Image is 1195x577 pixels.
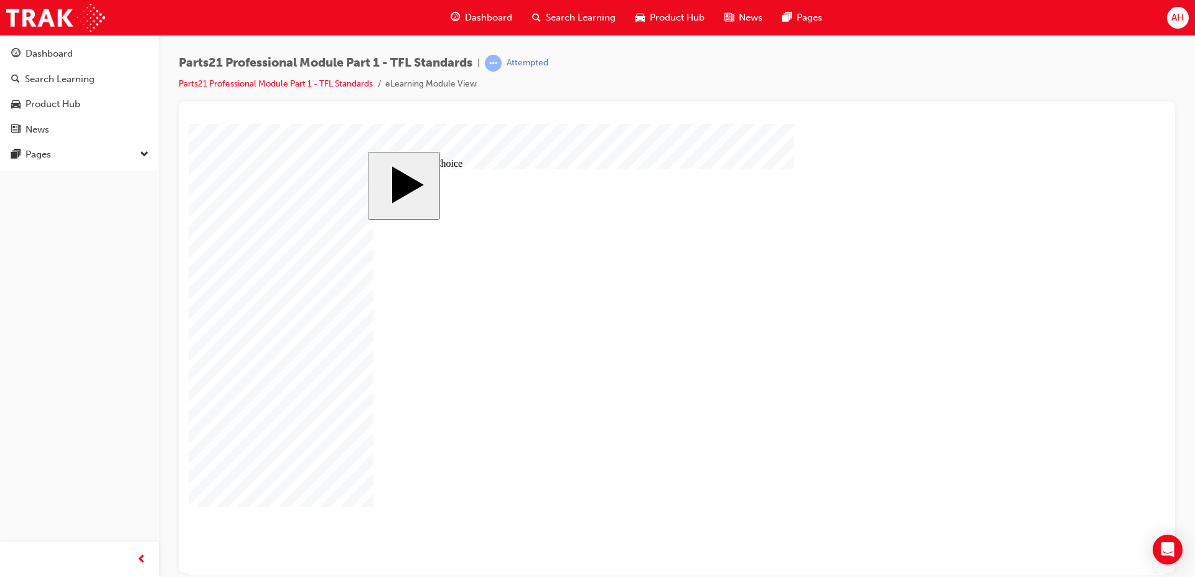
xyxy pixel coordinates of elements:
[5,143,154,166] button: Pages
[1167,7,1189,29] button: AH
[5,93,154,116] a: Product Hub
[485,55,502,72] span: learningRecordVerb_ATTEMPT-icon
[715,5,772,30] a: news-iconNews
[507,57,548,69] div: Attempted
[5,40,154,143] button: DashboardSearch LearningProduct HubNews
[522,5,626,30] a: search-iconSearch Learning
[797,11,822,25] span: Pages
[532,10,541,26] span: search-icon
[137,552,146,568] span: prev-icon
[724,10,734,26] span: news-icon
[451,10,460,26] span: guage-icon
[26,148,51,162] div: Pages
[477,56,480,70] span: |
[179,78,373,89] a: Parts21 Professional Module Part 1 - TFL Standards
[5,68,154,91] a: Search Learning
[179,28,251,96] button: Start
[179,56,472,70] span: Parts21 Professional Module Part 1 - TFL Standards
[739,11,762,25] span: News
[11,99,21,110] span: car-icon
[26,97,80,111] div: Product Hub
[11,74,20,85] span: search-icon
[441,5,522,30] a: guage-iconDashboard
[772,5,832,30] a: pages-iconPages
[1153,535,1183,565] div: Open Intercom Messenger
[11,49,21,60] span: guage-icon
[140,147,149,163] span: down-icon
[26,47,73,61] div: Dashboard
[465,11,512,25] span: Dashboard
[6,4,105,32] img: Trak
[385,77,477,91] li: eLearning Module View
[546,11,616,25] span: Search Learning
[26,123,49,137] div: News
[179,28,797,423] div: Parts 21 Professionals 1-6 Start Course
[11,149,21,161] span: pages-icon
[11,124,21,136] span: news-icon
[782,10,792,26] span: pages-icon
[1171,11,1184,25] span: AH
[650,11,705,25] span: Product Hub
[25,72,95,87] div: Search Learning
[626,5,715,30] a: car-iconProduct Hub
[5,118,154,141] a: News
[635,10,645,26] span: car-icon
[5,42,154,65] a: Dashboard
